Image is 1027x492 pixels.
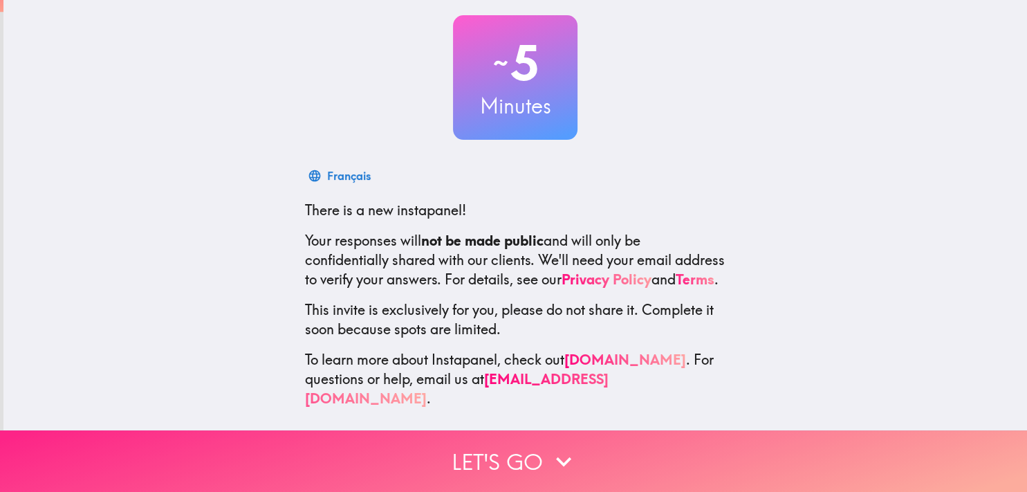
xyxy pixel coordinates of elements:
[305,162,376,190] button: Français
[305,350,725,408] p: To learn more about Instapanel, check out . For questions or help, email us at .
[453,35,577,91] h2: 5
[305,370,609,407] a: [EMAIL_ADDRESS][DOMAIN_NAME]
[676,271,714,288] a: Terms
[453,91,577,120] h3: Minutes
[562,271,651,288] a: Privacy Policy
[327,166,371,185] div: Français
[564,351,686,368] a: [DOMAIN_NAME]
[421,232,544,249] b: not be made public
[305,231,725,289] p: Your responses will and will only be confidentially shared with our clients. We'll need your emai...
[305,201,466,219] span: There is a new instapanel!
[305,300,725,339] p: This invite is exclusively for you, please do not share it. Complete it soon because spots are li...
[491,42,510,84] span: ~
